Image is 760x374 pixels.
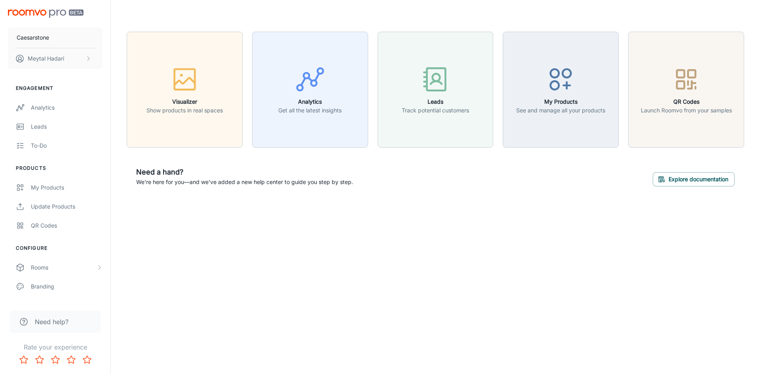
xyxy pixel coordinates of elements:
h6: My Products [516,97,605,106]
p: Launch Roomvo from your samples [641,106,732,115]
a: AnalyticsGet all the latest insights [252,85,368,93]
button: VisualizerShow products in real spaces [127,32,243,148]
a: QR CodesLaunch Roomvo from your samples [628,85,744,93]
div: Update Products [31,202,103,211]
h6: QR Codes [641,97,732,106]
button: LeadsTrack potential customers [378,32,494,148]
div: To-do [31,141,103,150]
p: We're here for you—and we've added a new help center to guide you step by step. [136,178,353,186]
p: Caesarstone [17,33,49,42]
div: Analytics [31,103,103,112]
p: Show products in real spaces [146,106,223,115]
h6: Leads [402,97,469,106]
div: My Products [31,183,103,192]
button: Explore documentation [653,172,735,186]
h6: Analytics [278,97,342,106]
a: Explore documentation [653,175,735,182]
p: Get all the latest insights [278,106,342,115]
button: My ProductsSee and manage all your products [503,32,619,148]
a: LeadsTrack potential customers [378,85,494,93]
img: Roomvo PRO Beta [8,9,84,18]
p: Track potential customers [402,106,469,115]
button: Meytal Hadari [8,48,103,69]
button: Caesarstone [8,27,103,48]
div: Leads [31,122,103,131]
p: Meytal Hadari [28,54,64,63]
a: My ProductsSee and manage all your products [503,85,619,93]
button: QR CodesLaunch Roomvo from your samples [628,32,744,148]
h6: Need a hand? [136,167,353,178]
p: See and manage all your products [516,106,605,115]
div: QR Codes [31,221,103,230]
button: AnalyticsGet all the latest insights [252,32,368,148]
h6: Visualizer [146,97,223,106]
